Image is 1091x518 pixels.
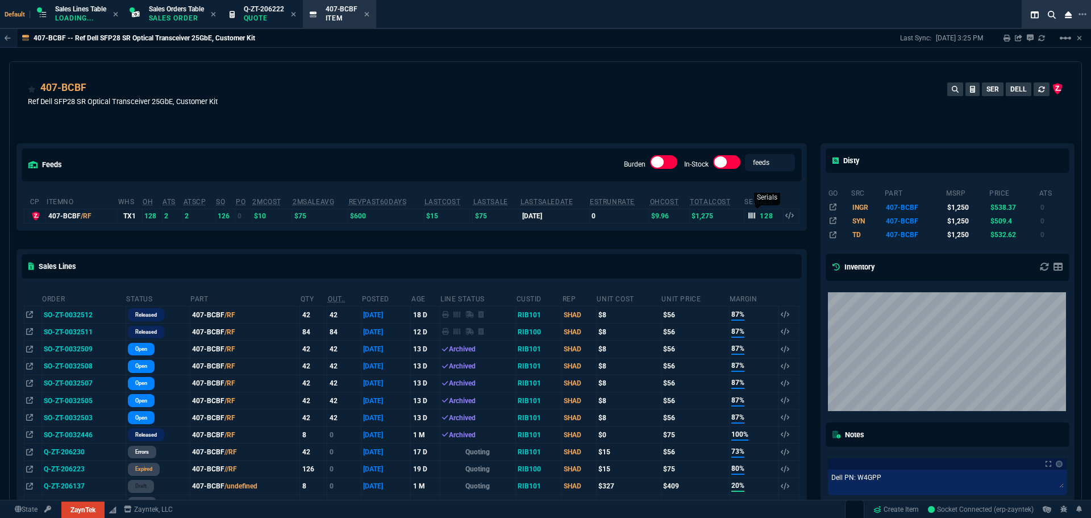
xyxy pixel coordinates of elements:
[731,343,744,355] span: 87%
[349,198,407,206] abbr: Total revenue past 60 days
[190,306,300,324] td: 407-BCBF
[884,200,946,214] td: 407-BCBF
[143,198,153,206] abbr: Total units in inventory.
[300,444,327,461] td: 42
[190,478,300,495] td: 407-BCBF
[442,498,514,508] p: Quoting
[183,209,215,223] td: 2
[442,396,514,406] div: Archived
[690,198,730,206] abbr: Total Cost of Units on Hand
[562,444,597,461] td: SHAD
[41,341,126,358] td: SO-ZT-0032509
[190,358,300,375] td: 407-BCBF
[1039,214,1067,228] td: 0
[411,290,440,306] th: age
[760,212,773,221] p: 128
[224,397,235,405] span: /RF
[348,209,424,223] td: $600
[828,200,1068,214] tr: SFP28 SR 10/25GBE OPTICAL TRANSCEIVER INTEL CUSTOMER KIT
[224,448,237,456] span: //RF
[928,505,1034,513] span: Socket Connected (erp-zayntek)
[118,193,143,209] th: WHS
[411,426,440,444] td: 1 M
[624,160,646,168] label: Burden
[946,200,989,214] td: $1,250
[26,345,33,353] nx-icon: Open In Opposite Panel
[26,448,33,456] nx-icon: Open In Opposite Panel
[135,379,147,388] p: Open
[41,495,126,512] td: Q-ZT-206130
[113,10,118,19] nx-icon: Close Tab
[442,430,514,440] div: Archived
[590,198,635,206] abbr: Total sales within a 30 day window based on last time there was inventory
[516,358,562,375] td: RIB101
[327,358,361,375] td: 42
[1077,34,1082,43] a: Hide Workbench
[135,499,149,508] p: errors
[661,461,729,478] td: $75
[28,96,218,107] p: Ref Dell SFP28 SR Optical Transceiver 25GbE, Customer Kit
[190,409,300,426] td: 407-BCBF
[731,446,744,458] span: 73%
[562,495,597,512] td: SHAD
[26,328,33,336] nx-icon: Open In Opposite Panel
[516,306,562,324] td: RIB101
[516,375,562,392] td: RIB101
[684,160,709,168] label: In-Stock
[442,344,514,354] div: Archived
[562,392,597,409] td: SHAD
[40,80,86,95] div: 407-BCBF
[26,311,33,319] nx-icon: Open In Opposite Panel
[41,409,126,426] td: SO-ZT-0032503
[473,198,508,206] abbr: The last SO Inv price. No time limit. (ignore zeros)
[361,375,411,392] td: [DATE]
[832,429,864,440] h5: Notes
[851,228,884,242] td: TD
[327,461,361,478] td: 0
[190,341,300,358] td: 407-BCBF
[327,426,361,444] td: 0
[28,80,36,96] div: Add to Watchlist
[516,341,562,358] td: RIB101
[41,461,126,478] td: Q-ZT-206223
[731,412,744,424] span: 87%
[41,290,126,306] th: Order
[55,14,106,23] p: Loading...
[936,34,983,43] p: [DATE] 3:25 PM
[5,11,30,18] span: Default
[361,358,411,375] td: [DATE]
[411,375,440,392] td: 13 D
[851,200,884,214] td: INGR
[731,309,744,321] span: 87%
[135,345,147,354] p: Open
[424,198,460,206] abbr: The last purchase cost from PO Order
[598,430,659,440] div: $0
[361,444,411,461] td: [DATE]
[424,209,473,223] td: $15
[361,461,411,478] td: [DATE]
[11,504,41,515] a: Global State
[135,362,147,371] p: Open
[900,34,936,43] p: Last Sync:
[135,310,157,320] p: Released
[293,198,334,206] abbr: Avg Sale from SO invoices for 2 months
[244,14,284,23] p: Quote
[589,209,649,223] td: 0
[473,209,520,223] td: $75
[562,478,597,495] td: SHAD
[26,431,33,439] nx-icon: Open In Opposite Panel
[361,426,411,444] td: [DATE]
[516,392,562,409] td: RIB101
[135,447,149,457] p: errors
[216,198,225,206] abbr: Total units on open Sales Orders
[326,14,357,23] p: Item
[190,495,300,512] td: 407-BCBF
[118,209,143,223] td: TX1
[989,200,1039,214] td: $538.37
[41,306,126,324] td: SO-ZT-0032512
[598,481,659,491] div: $327
[41,504,55,515] a: API TOKEN
[28,261,76,272] h5: Sales Lines
[442,447,514,457] p: Quoting
[224,414,235,422] span: /RF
